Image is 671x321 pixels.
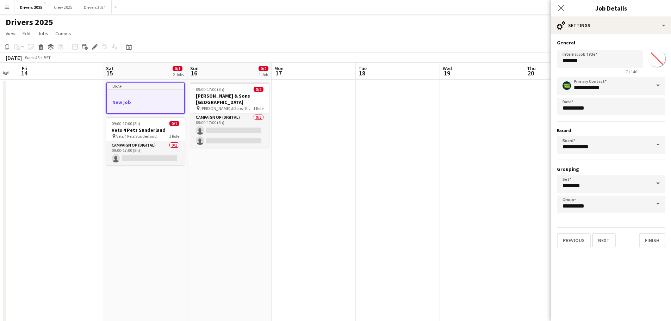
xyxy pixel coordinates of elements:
[190,82,269,148] app-job-card: 09:00-17:00 (8h)0/2[PERSON_NAME] & Sons [GEOGRAPHIC_DATA] [PERSON_NAME] & Sons [GEOGRAPHIC_DATA]1...
[274,65,284,72] span: Mon
[557,39,665,46] h3: General
[259,66,268,71] span: 0/2
[106,65,114,72] span: Sat
[639,233,665,247] button: Finish
[78,0,112,14] button: Drivers 2024
[592,233,616,247] button: Next
[557,166,665,172] h3: Grouping
[527,65,536,72] span: Thu
[200,106,253,111] span: [PERSON_NAME] & Sons [GEOGRAPHIC_DATA]
[55,30,71,37] span: Comms
[620,69,643,74] span: 7 / 140
[23,55,41,60] span: Week 46
[107,83,184,89] div: Draft
[189,69,199,77] span: 16
[557,127,665,134] h3: Board
[3,29,18,38] a: View
[6,54,22,61] div: [DATE]
[52,29,74,38] a: Comms
[190,113,269,148] app-card-role: Campaign Op (Digital)0/209:00-17:00 (8h)
[442,69,452,77] span: 19
[6,17,53,27] h1: Drivers 2025
[44,55,51,60] div: BST
[173,66,182,71] span: 0/1
[443,65,452,72] span: Wed
[106,141,185,165] app-card-role: Campaign Op (Digital)0/109:00-17:00 (8h)
[22,65,27,72] span: Fri
[526,69,536,77] span: 20
[173,72,184,77] div: 2 Jobs
[273,69,284,77] span: 17
[106,117,185,165] app-job-card: 09:00-17:00 (8h)0/1Vets 4 Pets Sunderland Vets 4 Pets Sunderland1 RoleCampaign Op (Digital)0/109:...
[551,4,671,13] h3: Job Details
[358,69,367,77] span: 18
[35,29,51,38] a: Jobs
[169,121,179,126] span: 0/1
[106,127,185,133] h3: Vets 4 Pets Sunderland
[112,121,140,126] span: 09:00-17:00 (8h)
[6,30,15,37] span: View
[254,87,263,92] span: 0/2
[196,87,224,92] span: 09:00-17:00 (8h)
[259,72,268,77] div: 1 Job
[20,29,33,38] a: Edit
[105,69,114,77] span: 15
[169,134,179,139] span: 1 Role
[551,17,671,34] div: Settings
[14,0,48,14] button: Drivers 2025
[190,93,269,105] h3: [PERSON_NAME] & Sons [GEOGRAPHIC_DATA]
[21,69,27,77] span: 14
[106,82,185,114] app-job-card: DraftNew job
[557,233,591,247] button: Previous
[359,65,367,72] span: Tue
[107,99,184,105] h3: New job
[253,106,263,111] span: 1 Role
[190,65,199,72] span: Sun
[38,30,48,37] span: Jobs
[23,30,31,37] span: Edit
[116,134,157,139] span: Vets 4 Pets Sunderland
[48,0,78,14] button: Crew 2025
